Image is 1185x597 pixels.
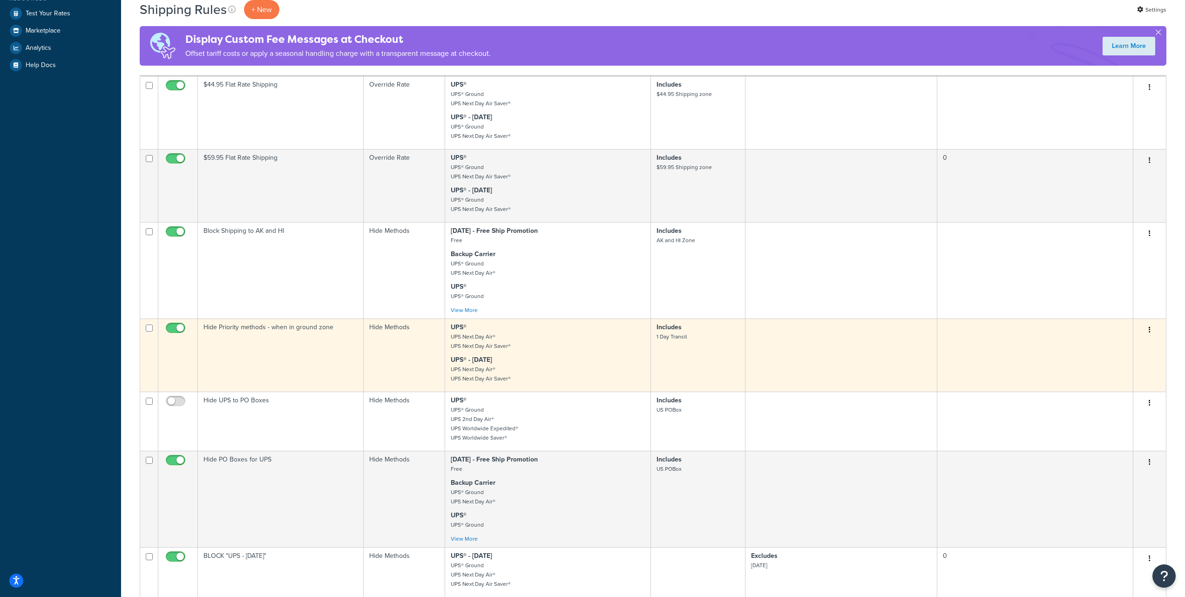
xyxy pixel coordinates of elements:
small: UPS Next Day Air® UPS Next Day Air Saver® [451,365,511,383]
small: UPS® Ground UPS Next Day Air® [451,488,495,506]
small: Free [451,465,462,473]
small: UPS® Ground UPS Next Day Air® UPS Next Day Air Saver® [451,561,511,588]
td: 0 [937,547,1133,597]
td: Override Rate [364,76,446,149]
td: Hide Methods [364,451,446,547]
h1: Shipping Rules [140,0,227,19]
strong: Excludes [751,551,778,561]
a: Marketplace [7,22,114,39]
td: Hide Methods [364,222,446,319]
td: Hide Methods [364,547,446,597]
strong: Includes [657,80,682,89]
small: UPS® Ground UPS 2nd Day Air® UPS Worldwide Expedited® UPS Worldwide Saver® [451,406,518,442]
strong: UPS® - [DATE] [451,185,492,195]
span: Help Docs [26,61,56,69]
small: UPS® Ground [451,521,484,529]
a: View More [451,535,478,543]
h4: Display Custom Fee Messages at Checkout [185,32,491,47]
td: Hide Methods [364,319,446,392]
strong: Backup Carrier [451,249,495,259]
strong: Backup Carrier [451,478,495,488]
span: Analytics [26,44,51,52]
td: $44.95 Flat Rate Shipping [198,76,364,149]
strong: Includes [657,395,682,405]
small: US POBox [657,465,682,473]
strong: Includes [657,153,682,163]
td: $59.95 Flat Rate Shipping [198,149,364,222]
strong: UPS® - [DATE] [451,551,492,561]
td: Block Shipping to AK and HI [198,222,364,319]
small: $44.95 Shipping zone [657,90,712,98]
strong: [DATE] - Free Ship Promotion [451,226,538,236]
strong: UPS® [451,322,467,332]
small: AK and HI Zone [657,236,695,244]
small: 1 Day Transit [657,332,687,341]
strong: UPS® [451,80,467,89]
a: Learn More [1103,37,1155,55]
small: US POBox [657,406,682,414]
button: Open Resource Center [1152,564,1176,588]
small: UPS® Ground [451,292,484,300]
small: UPS® Ground UPS Next Day Air Saver® [451,196,511,213]
strong: UPS® [451,153,467,163]
small: UPS® Ground UPS Next Day Air Saver® [451,163,511,181]
img: duties-banner-06bc72dcb5fe05cb3f9472aba00be2ae8eb53ab6f0d8bb03d382ba314ac3c341.png [140,26,185,66]
a: Settings [1137,3,1166,16]
a: Test Your Rates [7,5,114,22]
td: Override Rate [364,149,446,222]
small: UPS Next Day Air® UPS Next Day Air Saver® [451,332,511,350]
td: Hide UPS to PO Boxes [198,392,364,451]
strong: Includes [657,455,682,464]
strong: UPS® - [DATE] [451,355,492,365]
small: UPS® Ground UPS Next Day Air Saver® [451,90,511,108]
p: Offset tariff costs or apply a seasonal handling charge with a transparent message at checkout. [185,47,491,60]
span: Marketplace [26,27,61,35]
small: UPS® Ground UPS Next Day Air Saver® [451,122,511,140]
strong: [DATE] - Free Ship Promotion [451,455,538,464]
strong: Includes [657,226,682,236]
td: 0 [937,149,1133,222]
small: $59.95 Shipping zone [657,163,712,171]
strong: UPS® [451,282,467,292]
td: Hide Methods [364,392,446,451]
td: Hide PO Boxes for UPS [198,451,364,547]
small: Free [451,236,462,244]
a: Help Docs [7,57,114,74]
td: Hide Priority methods - when in ground zone [198,319,364,392]
a: View More [451,306,478,314]
td: BLOCK "UPS - [DATE]" [198,547,364,597]
a: Analytics [7,40,114,56]
span: Test Your Rates [26,10,70,18]
strong: Includes [657,322,682,332]
strong: UPS® [451,510,467,520]
strong: UPS® [451,395,467,405]
small: UPS® Ground UPS Next Day Air® [451,259,495,277]
small: [DATE] [751,561,767,570]
strong: UPS® - [DATE] [451,112,492,122]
